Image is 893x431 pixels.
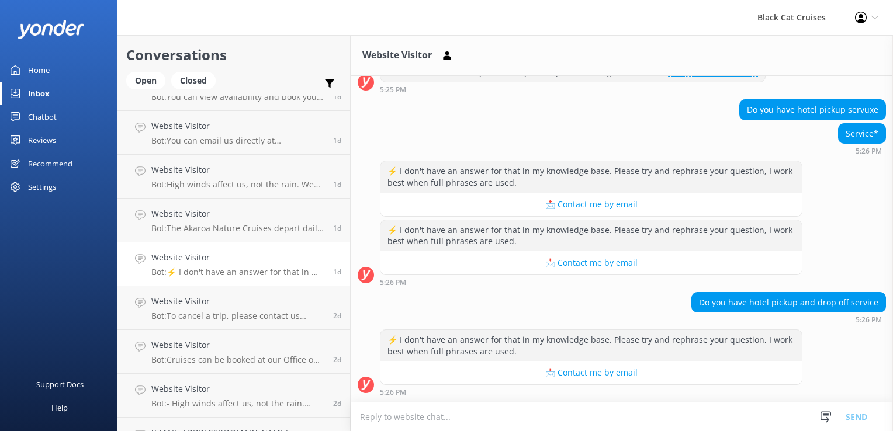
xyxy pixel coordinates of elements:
strong: 5:25 PM [380,86,406,93]
h4: Website Visitor [151,251,324,264]
span: Oct 01 2025 07:35pm (UTC +13:00) Pacific/Auckland [333,223,341,233]
p: Bot: Cruises can be booked at our Office on the [GEOGRAPHIC_DATA] and at our Beach Road Booking O... [151,354,324,365]
div: Oct 01 2025 05:26pm (UTC +13:00) Pacific/Auckland [380,388,802,396]
span: Oct 01 2025 10:33am (UTC +13:00) Pacific/Auckland [333,354,341,364]
div: Oct 01 2025 05:26pm (UTC +13:00) Pacific/Auckland [380,278,802,286]
div: Open [126,72,165,89]
p: Bot: You can view availability and book your tour online at [URL][DOMAIN_NAME]. [151,92,324,102]
div: Oct 01 2025 05:26pm (UTC +13:00) Pacific/Auckland [691,315,886,324]
h4: Website Visitor [151,383,324,395]
div: Home [28,58,50,82]
a: Website VisitorBot:You can email us directly at [EMAIL_ADDRESS][DOMAIN_NAME].1d [117,111,350,155]
strong: 5:26 PM [380,389,406,396]
a: Closed [171,74,221,86]
h4: Website Visitor [151,339,324,352]
div: Do you have hotel pickup servuxe [740,100,885,120]
a: Website VisitorBot:Cruises can be booked at our Office on the [GEOGRAPHIC_DATA] and at our Beach ... [117,330,350,374]
a: Open [126,74,171,86]
button: 📩 Contact me by email [380,361,802,384]
strong: 5:26 PM [856,317,882,324]
div: Inbox [28,82,50,105]
div: Settings [28,175,56,199]
span: Oct 02 2025 09:30am (UTC +13:00) Pacific/Auckland [333,92,341,102]
div: Oct 01 2025 05:25pm (UTC +13:00) Pacific/Auckland [380,85,766,93]
strong: 5:26 PM [856,148,882,155]
p: Bot: To cancel a trip, please contact us directly by calling [PHONE_NUMBER] or emailing [EMAIL_AD... [151,311,324,321]
img: yonder-white-logo.png [18,20,85,39]
button: 📩 Contact me by email [380,251,802,274]
div: Do you have hotel pickup and drop off service [692,293,885,312]
div: ⚡ I don't have an answer for that in my knowledge base. Please try and rephrase your question, I ... [380,161,802,192]
div: Closed [171,72,216,89]
div: Service* [839,124,885,144]
p: Bot: ⚡ I don't have an answer for that in my knowledge base. Please try and rephrase your questio... [151,267,324,277]
h2: Conversations [126,44,341,66]
div: Support Docs [36,373,84,396]
p: Bot: The Akaroa Nature Cruises depart daily at 10:45am and 1:30pm all year round, with an additio... [151,223,324,234]
div: Chatbot [28,105,57,128]
h4: Website Visitor [151,164,324,176]
a: Website VisitorBot:The Akaroa Nature Cruises depart daily at 10:45am and 1:30pm all year round, w... [117,199,350,242]
button: 📩 Contact me by email [380,193,802,216]
a: Website VisitorBot:High winds affect us, not the rain. We make decisions on the day of the trip a... [117,155,350,199]
a: Website VisitorBot:To cancel a trip, please contact us directly by calling [PHONE_NUMBER] or emai... [117,286,350,330]
h4: Website Visitor [151,295,324,308]
div: ⚡ I don't have an answer for that in my knowledge base. Please try and rephrase your question, I ... [380,220,802,251]
span: Oct 02 2025 01:00am (UTC +13:00) Pacific/Auckland [333,135,341,145]
a: Website VisitorBot:⚡ I don't have an answer for that in my knowledge base. Please try and rephras... [117,242,350,286]
a: [URL][DOMAIN_NAME]. [667,67,758,78]
span: Oct 01 2025 09:31pm (UTC +13:00) Pacific/Auckland [333,179,341,189]
span: Oct 01 2025 01:59pm (UTC +13:00) Pacific/Auckland [333,311,341,321]
strong: 5:26 PM [380,279,406,286]
div: Reviews [28,128,56,152]
span: Oct 01 2025 10:06am (UTC +13:00) Pacific/Auckland [333,398,341,408]
p: Bot: You can email us directly at [EMAIL_ADDRESS][DOMAIN_NAME]. [151,135,324,146]
div: Help [51,396,68,419]
h4: Website Visitor [151,120,324,133]
p: Bot: - High winds affect us, not the rain. Decisions are made on the day of the trip, and you wil... [151,398,324,409]
div: ⚡ I don't have an answer for that in my knowledge base. Please try and rephrase your question, I ... [380,330,802,361]
span: Oct 01 2025 05:26pm (UTC +13:00) Pacific/Auckland [333,267,341,277]
div: Recommend [28,152,72,175]
h3: Website Visitor [362,48,432,63]
a: Website VisitorBot:- High winds affect us, not the rain. Decisions are made on the day of the tri... [117,374,350,418]
p: Bot: High winds affect us, not the rain. We make decisions on the day of the trip as weather fore... [151,179,324,190]
h4: Website Visitor [151,207,324,220]
div: Oct 01 2025 05:26pm (UTC +13:00) Pacific/Auckland [838,147,886,155]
